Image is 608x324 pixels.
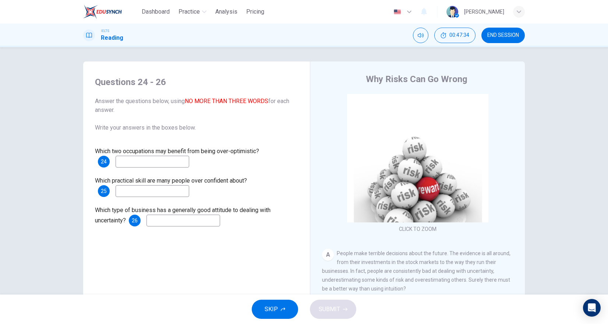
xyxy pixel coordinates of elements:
div: Mute [413,28,428,43]
span: 00:47:34 [449,32,469,38]
span: Dashboard [142,7,170,16]
span: SKIP [265,304,278,314]
img: EduSynch logo [83,4,122,19]
span: Analysis [215,7,237,16]
img: Profile picture [446,6,458,18]
button: Pricing [243,5,267,18]
span: 26 [132,218,138,223]
span: 24 [101,159,107,164]
font: NO MORE THAN THREE WORDS [185,98,268,105]
button: END SESSION [481,28,525,43]
span: Practice [178,7,200,16]
button: SKIP [252,300,298,319]
span: 25 [101,189,107,194]
button: 00:47:34 [434,28,476,43]
div: A [322,249,334,261]
span: Which type of business has a generally good attitude to dealing with uncertainty? [95,207,271,224]
button: Analysis [212,5,240,18]
span: IELTS [101,28,109,34]
span: Which two occupations may benefit from being over-optimistic? [95,148,259,155]
span: Answer the questions below, using for each answer. Write your answers in the boxes below. [95,97,298,132]
button: Practice [176,5,209,18]
span: END SESSION [487,32,519,38]
span: Which practical skill are many people over confident about? [95,177,247,184]
div: Hide [434,28,476,43]
div: [PERSON_NAME] [464,7,504,16]
a: EduSynch logo [83,4,139,19]
h4: Why Risks Can Go Wrong [366,73,467,85]
span: People make terrible decisions about the future. The evidence is all around, from their investmen... [322,250,510,292]
h4: Questions 24 - 26 [95,76,298,88]
button: Dashboard [139,5,173,18]
h1: Reading [101,34,123,42]
span: Pricing [246,7,264,16]
img: en [393,9,402,15]
div: Open Intercom Messenger [583,299,601,317]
